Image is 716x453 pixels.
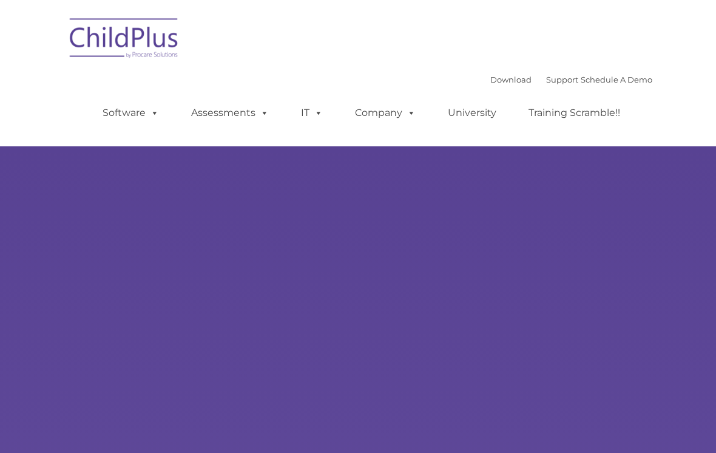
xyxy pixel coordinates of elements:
a: Company [343,101,428,125]
a: Support [546,75,578,84]
a: Schedule A Demo [581,75,652,84]
a: Download [490,75,532,84]
a: IT [289,101,335,125]
a: Software [90,101,171,125]
a: Training Scramble!! [516,101,632,125]
font: | [490,75,652,84]
a: Assessments [179,101,281,125]
a: University [436,101,508,125]
img: ChildPlus by Procare Solutions [64,10,185,70]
